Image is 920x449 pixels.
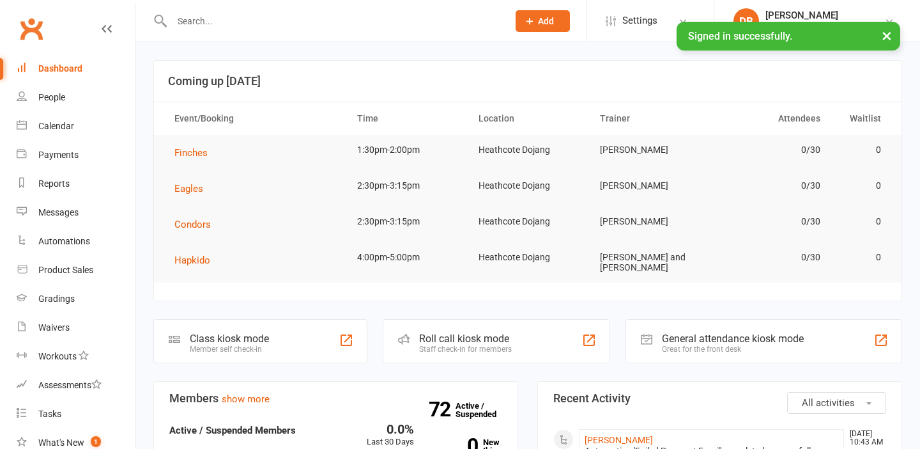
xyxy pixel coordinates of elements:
[38,380,102,390] div: Assessments
[174,183,203,194] span: Eagles
[17,83,135,112] a: People
[588,242,710,283] td: [PERSON_NAME] and [PERSON_NAME]
[17,227,135,256] a: Automations
[174,147,208,159] span: Finches
[346,207,467,237] td: 2:30pm-3:15pm
[38,437,84,448] div: What's New
[346,171,467,201] td: 2:30pm-3:15pm
[585,435,653,445] a: [PERSON_NAME]
[467,171,588,201] td: Heathcote Dojang
[38,207,79,217] div: Messages
[553,392,886,405] h3: Recent Activity
[38,121,74,131] div: Calendar
[174,253,219,268] button: Hapkido
[38,351,77,361] div: Workouts
[346,135,467,165] td: 1:30pm-2:00pm
[174,217,220,232] button: Condors
[875,22,898,49] button: ×
[710,102,831,135] th: Attendees
[174,255,210,266] span: Hapkido
[17,112,135,141] a: Calendar
[733,8,759,34] div: DB
[38,178,70,189] div: Reports
[467,102,588,135] th: Location
[467,242,588,272] td: Heathcote Dojang
[588,135,710,165] td: [PERSON_NAME]
[168,12,499,30] input: Search...
[419,333,512,345] div: Roll call kiosk mode
[222,393,270,405] a: show more
[163,102,346,135] th: Event/Booking
[17,400,135,429] a: Tasks
[832,207,893,237] td: 0
[588,171,710,201] td: [PERSON_NAME]
[765,10,884,21] div: [PERSON_NAME]
[169,392,502,405] h3: Members
[174,181,212,196] button: Eagles
[38,265,93,275] div: Product Sales
[710,171,831,201] td: 0/30
[538,16,554,26] span: Add
[17,371,135,400] a: Assessments
[38,294,75,304] div: Gradings
[832,242,893,272] td: 0
[38,63,82,74] div: Dashboard
[17,169,135,198] a: Reports
[765,21,884,33] div: Kinetic Martial Arts Heathcote
[190,333,269,345] div: Class kiosk mode
[429,400,456,419] strong: 72
[17,256,135,285] a: Product Sales
[367,423,414,436] div: 0.0%
[588,102,710,135] th: Trainer
[38,150,79,160] div: Payments
[38,92,65,102] div: People
[91,436,101,447] span: 1
[38,409,61,419] div: Tasks
[456,392,512,428] a: 72Active / Suspended
[710,242,831,272] td: 0/30
[17,313,135,342] a: Waivers
[17,285,135,313] a: Gradings
[832,135,893,165] td: 0
[832,171,893,201] td: 0
[346,102,467,135] th: Time
[169,425,296,436] strong: Active / Suspended Members
[174,219,211,230] span: Condors
[174,145,217,161] button: Finches
[367,423,414,449] div: Last 30 Days
[168,75,887,88] h3: Coming up [DATE]
[15,13,47,45] a: Clubworx
[190,345,269,354] div: Member self check-in
[467,207,588,237] td: Heathcote Dojang
[710,207,831,237] td: 0/30
[17,198,135,227] a: Messages
[688,30,792,42] span: Signed in successfully.
[419,345,512,354] div: Staff check-in for members
[710,135,831,165] td: 0/30
[17,54,135,83] a: Dashboard
[832,102,893,135] th: Waitlist
[467,135,588,165] td: Heathcote Dojang
[346,242,467,272] td: 4:00pm-5:00pm
[38,322,70,333] div: Waivers
[17,141,135,169] a: Payments
[622,6,657,35] span: Settings
[17,342,135,371] a: Workouts
[588,207,710,237] td: [PERSON_NAME]
[38,236,90,246] div: Automations
[516,10,570,32] button: Add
